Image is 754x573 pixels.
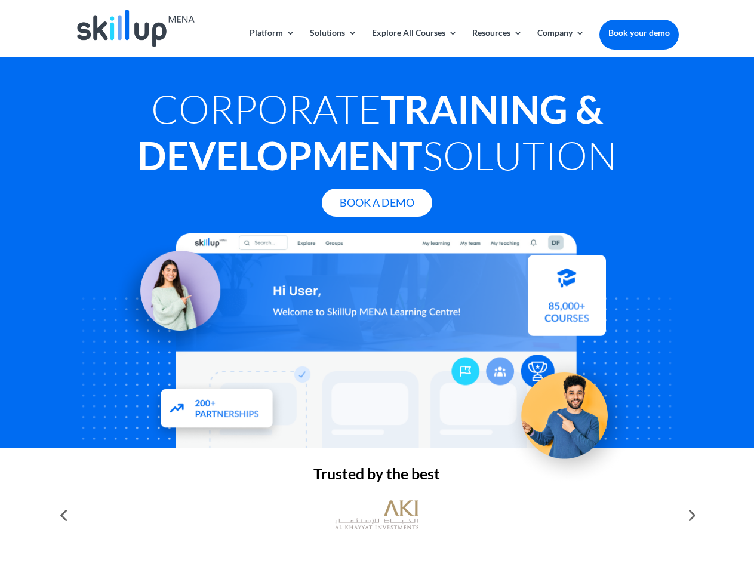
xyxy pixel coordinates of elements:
[310,29,357,57] a: Solutions
[75,85,678,184] h1: Corporate Solution
[504,347,636,480] img: Upskill your workforce - SkillUp
[555,444,754,573] iframe: Chat Widget
[75,466,678,487] h2: Trusted by the best
[335,494,418,536] img: al khayyat investments logo
[537,29,584,57] a: Company
[528,260,606,341] img: Courses library - SkillUp MENA
[250,29,295,57] a: Platform
[137,85,603,178] strong: Training & Development
[77,10,194,47] img: Skillup Mena
[472,29,522,57] a: Resources
[148,378,287,443] img: Partners - SkillUp Mena
[599,20,679,46] a: Book your demo
[112,237,232,358] img: Learning Management Solution - SkillUp
[322,189,432,217] a: Book A Demo
[372,29,457,57] a: Explore All Courses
